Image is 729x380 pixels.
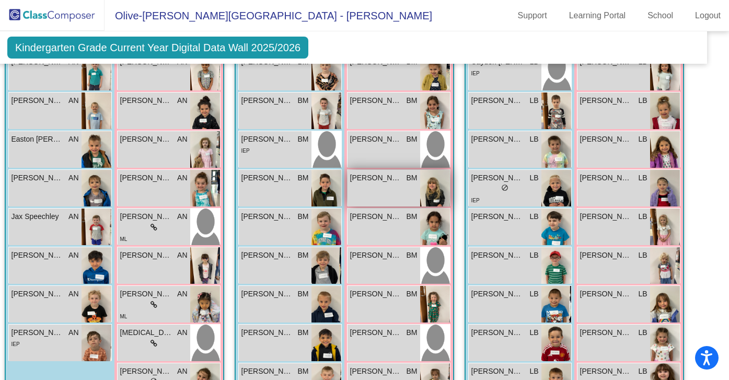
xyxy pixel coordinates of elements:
[241,366,294,377] span: [PERSON_NAME]
[529,211,538,222] span: LB
[241,172,294,183] span: [PERSON_NAME]
[471,211,524,222] span: [PERSON_NAME]
[177,211,187,222] span: AN
[407,95,418,106] span: BM
[11,341,20,347] span: IEP
[471,134,524,145] span: [PERSON_NAME]
[68,289,78,300] span: AN
[177,172,187,183] span: AN
[510,7,556,24] a: Support
[407,250,418,261] span: BM
[7,37,308,59] span: Kindergarten Grade Current Year Digital Data Wall 2025/2026
[580,366,632,377] span: [PERSON_NAME]
[471,95,524,106] span: [PERSON_NAME]
[529,366,538,377] span: LB
[241,327,294,338] span: [PERSON_NAME]
[580,134,632,145] span: [PERSON_NAME]
[350,134,402,145] span: [PERSON_NAME]
[120,314,128,319] span: ML
[298,95,309,106] span: BM
[11,250,64,261] span: [PERSON_NAME]
[580,327,632,338] span: [PERSON_NAME]
[407,134,418,145] span: BM
[241,148,250,154] span: IEP
[68,211,78,222] span: AN
[11,211,64,222] span: Jax Speechley
[471,327,524,338] span: [PERSON_NAME]
[638,250,647,261] span: LB
[580,95,632,106] span: [PERSON_NAME]
[561,7,634,24] a: Learning Portal
[471,250,524,261] span: [PERSON_NAME]
[241,211,294,222] span: [PERSON_NAME]
[529,327,538,338] span: LB
[105,7,432,24] span: Olive-[PERSON_NAME][GEOGRAPHIC_DATA] - [PERSON_NAME]
[68,95,78,106] span: AN
[580,289,632,300] span: [PERSON_NAME]
[580,172,632,183] span: [PERSON_NAME]
[298,211,309,222] span: BM
[529,172,538,183] span: LB
[407,172,418,183] span: BM
[638,327,647,338] span: LB
[120,366,172,377] span: [PERSON_NAME]
[298,172,309,183] span: BM
[177,327,187,338] span: AN
[471,71,480,76] span: IEP
[407,327,418,338] span: BM
[177,250,187,261] span: AN
[68,327,78,338] span: AN
[241,134,294,145] span: [PERSON_NAME]
[407,289,418,300] span: BM
[177,289,187,300] span: AN
[407,366,418,377] span: BM
[11,172,64,183] span: [PERSON_NAME]
[11,95,64,106] span: [PERSON_NAME]
[120,211,172,222] span: [PERSON_NAME]
[638,172,647,183] span: LB
[638,366,647,377] span: LB
[350,211,402,222] span: [PERSON_NAME]
[11,327,64,338] span: [PERSON_NAME]
[580,211,632,222] span: [PERSON_NAME]
[350,172,402,183] span: [PERSON_NAME]
[11,134,64,145] span: Easton [PERSON_NAME]
[298,366,309,377] span: BM
[638,95,647,106] span: LB
[471,289,524,300] span: [PERSON_NAME]
[529,289,538,300] span: LB
[638,289,647,300] span: LB
[471,172,524,183] span: [PERSON_NAME]
[350,289,402,300] span: [PERSON_NAME]
[501,184,508,191] span: do_not_disturb_alt
[350,250,402,261] span: [PERSON_NAME]
[638,134,647,145] span: LB
[68,250,78,261] span: AN
[580,250,632,261] span: [PERSON_NAME]
[241,250,294,261] span: [PERSON_NAME]
[241,95,294,106] span: [PERSON_NAME] [PERSON_NAME]
[298,327,309,338] span: BM
[120,95,172,106] span: [PERSON_NAME]
[687,7,729,24] a: Logout
[639,7,681,24] a: School
[298,289,309,300] span: BM
[350,327,402,338] span: [PERSON_NAME]
[298,250,309,261] span: BM
[529,95,538,106] span: LB
[241,289,294,300] span: [PERSON_NAME]
[177,366,187,377] span: AN
[638,211,647,222] span: LB
[529,134,538,145] span: LB
[120,289,172,300] span: [PERSON_NAME]
[68,172,78,183] span: AN
[177,95,187,106] span: AN
[471,366,524,377] span: [PERSON_NAME]
[11,289,64,300] span: [PERSON_NAME]
[350,95,402,106] span: [PERSON_NAME]
[529,250,538,261] span: LB
[120,327,172,338] span: [MEDICAL_DATA][PERSON_NAME]
[471,198,480,203] span: IEP
[407,211,418,222] span: BM
[120,134,172,145] span: [PERSON_NAME]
